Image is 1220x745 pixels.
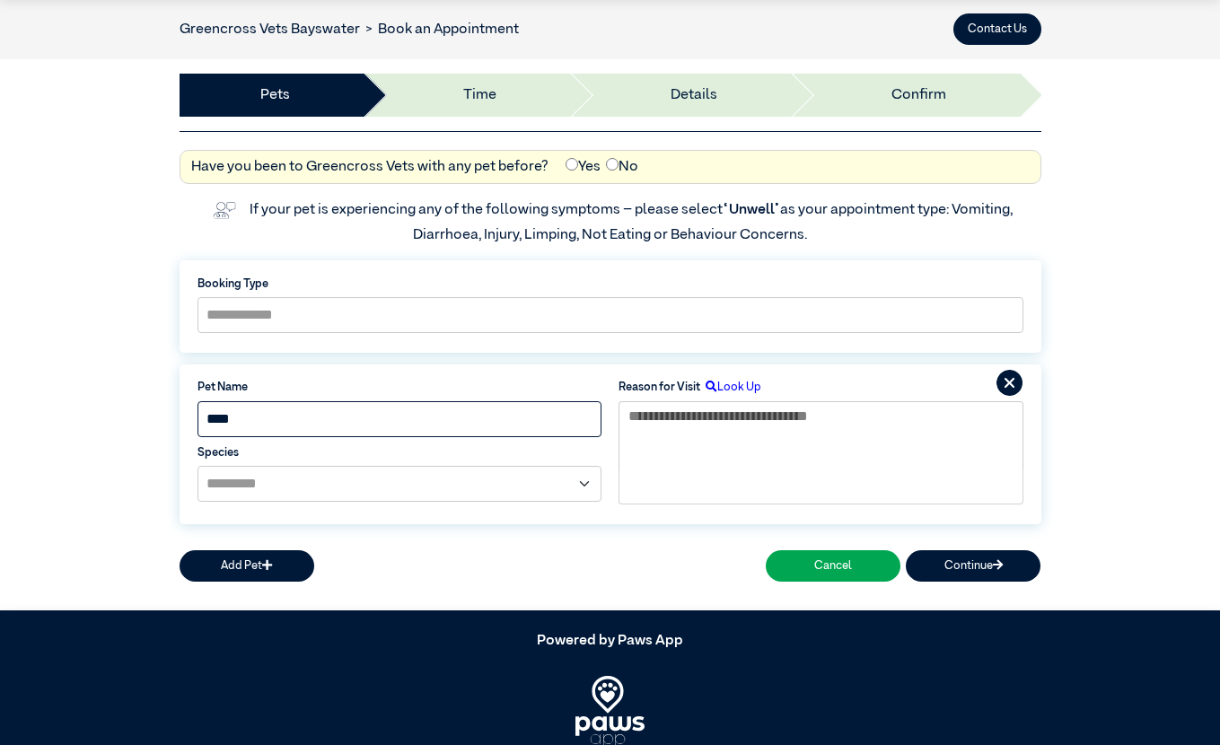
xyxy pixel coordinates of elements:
[606,156,638,178] label: No
[250,203,1015,242] label: If your pet is experiencing any of the following symptoms – please select as your appointment typ...
[953,13,1041,45] button: Contact Us
[906,550,1040,582] button: Continue
[723,203,780,217] span: “Unwell”
[180,633,1041,650] h5: Powered by Paws App
[197,444,601,461] label: Species
[197,379,601,396] label: Pet Name
[700,379,761,396] label: Look Up
[606,158,619,171] input: No
[360,19,520,40] li: Book an Appointment
[566,158,578,171] input: Yes
[619,379,700,396] label: Reason for Visit
[766,550,900,582] button: Cancel
[197,276,1023,293] label: Booking Type
[207,196,241,224] img: vet
[180,550,314,582] button: Add Pet
[191,156,549,178] label: Have you been to Greencross Vets with any pet before?
[180,22,360,37] a: Greencross Vets Bayswater
[260,84,290,106] a: Pets
[180,19,520,40] nav: breadcrumb
[566,156,601,178] label: Yes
